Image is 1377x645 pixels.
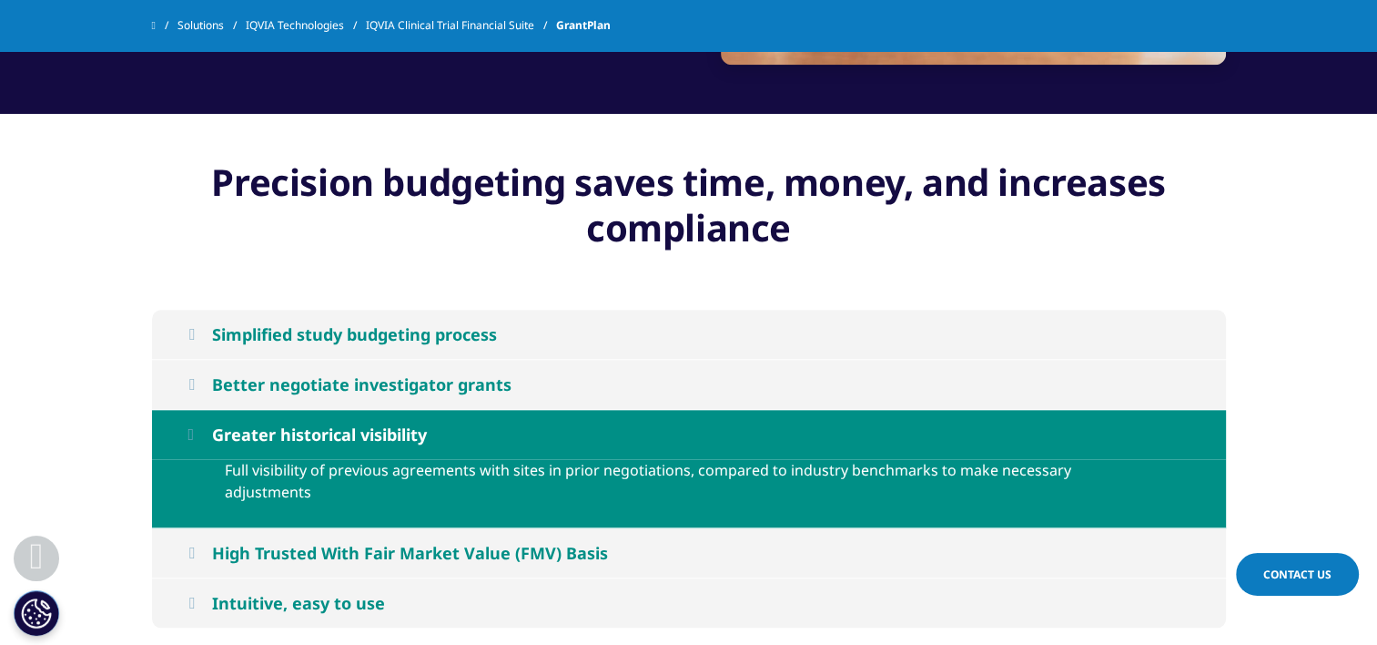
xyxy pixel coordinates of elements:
div: Intuitive, easy to use [212,592,385,614]
a: IQVIA Clinical Trial Financial Suite [366,9,556,42]
button: Greater historical visibility [152,410,1226,459]
a: IQVIA Technologies [246,9,366,42]
div: High Trusted With Fair Market Value (FMV) Basis [212,542,608,564]
button: Simplified study budgeting process [152,310,1226,359]
button: Better negotiate investigator grants [152,360,1226,409]
div: Greater historical visibility [212,424,427,445]
button: High Trusted With Fair Market Value (FMV) Basis [152,528,1226,578]
p: Full visibility of previous agreements with sites in prior negotiations, compared to industry ben... [225,459,1153,514]
a: Contact Us [1236,553,1359,596]
a: Solutions [177,9,246,42]
div: Simplified study budgeting process [212,323,497,345]
span: Contact Us [1263,567,1331,582]
button: Intuitive, easy to use [152,578,1226,628]
span: GrantPlan [556,9,611,42]
center: Precision budgeting saves time, money, and increases compliance [152,159,1226,251]
div: Better negotiate investigator grants [212,374,511,395]
button: Cookies Settings [14,590,59,636]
